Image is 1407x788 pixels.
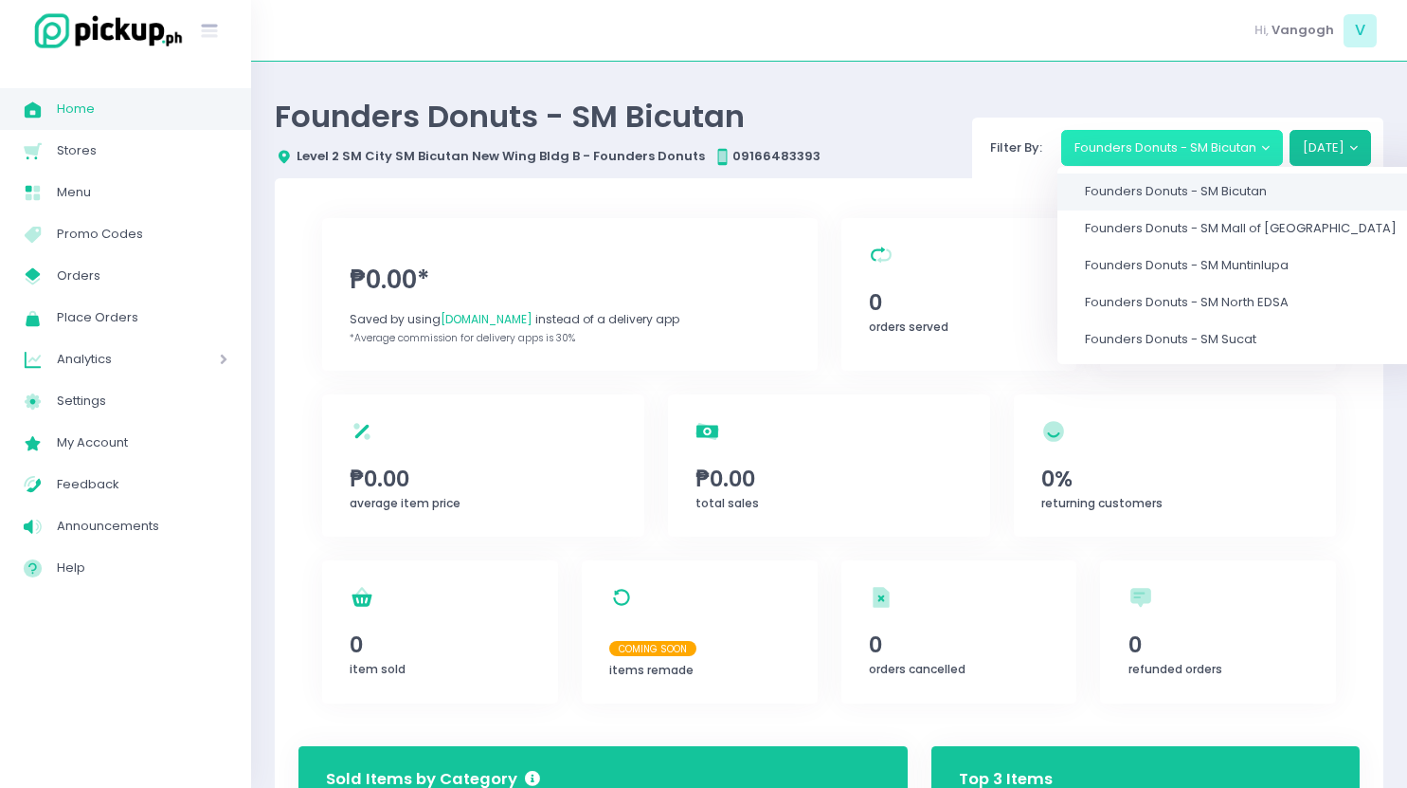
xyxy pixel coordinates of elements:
[57,472,227,497] span: Feedback
[984,138,1049,156] span: Filter By:
[869,661,965,677] span: orders cancelled
[24,10,185,51] img: logo
[57,389,227,413] span: Settings
[609,662,694,678] span: items remade
[57,222,227,247] span: Promo Codes
[350,311,789,328] div: Saved by using instead of a delivery app
[57,431,227,455] span: My Account
[1085,331,1256,349] span: Founders Donuts - SM Sucat
[57,347,166,372] span: Analytics
[350,463,617,495] span: ₱0.00
[1290,130,1372,166] button: [DATE]
[57,556,227,580] span: Help
[869,319,948,335] span: orders served
[1085,183,1267,201] span: Founders Donuts - SM Bicutan
[695,495,759,511] span: total sales
[275,95,745,137] span: Founders Donuts - SM Bicutan
[1085,220,1397,238] span: Founders Donuts - SM Mall of [GEOGRAPHIC_DATA]
[841,560,1077,704] a: 0orders cancelled
[1272,21,1334,40] span: Vangogh
[350,331,575,345] span: *Average commission for delivery apps is 30%
[1041,463,1308,495] span: 0%
[57,514,227,539] span: Announcements
[1128,661,1222,677] span: refunded orders
[57,264,227,288] span: Orders
[1128,629,1308,661] span: 0
[350,262,789,299] span: ₱0.00*
[57,97,227,121] span: Home
[1344,14,1377,47] span: V
[869,286,1049,319] span: 0
[668,394,990,537] a: ₱0.00total sales
[441,311,532,327] span: [DOMAIN_NAME]
[322,394,644,537] a: ₱0.00average item price
[57,138,227,163] span: Stores
[1061,130,1284,166] button: Founders Donuts - SM Bicutan
[57,180,227,205] span: Menu
[322,560,558,704] a: 0item sold
[609,641,696,656] span: Coming Soon
[57,305,227,330] span: Place Orders
[1085,294,1289,312] span: Founders Donuts - SM North EDSA
[1041,495,1163,511] span: returning customers
[1100,560,1336,704] a: 0refunded orders
[869,629,1049,661] span: 0
[275,147,821,166] div: Level 2 SM City SM Bicutan New Wing Bldg B - Founders Donuts 09166483393
[1254,21,1269,40] span: Hi,
[350,661,406,677] span: item sold
[1085,257,1289,275] span: Founders Donuts - SM Muntinlupa
[1014,394,1336,537] a: 0%returning customers
[350,629,530,661] span: 0
[841,218,1077,371] a: 0orders served
[695,463,963,495] span: ₱0.00
[350,495,460,511] span: average item price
